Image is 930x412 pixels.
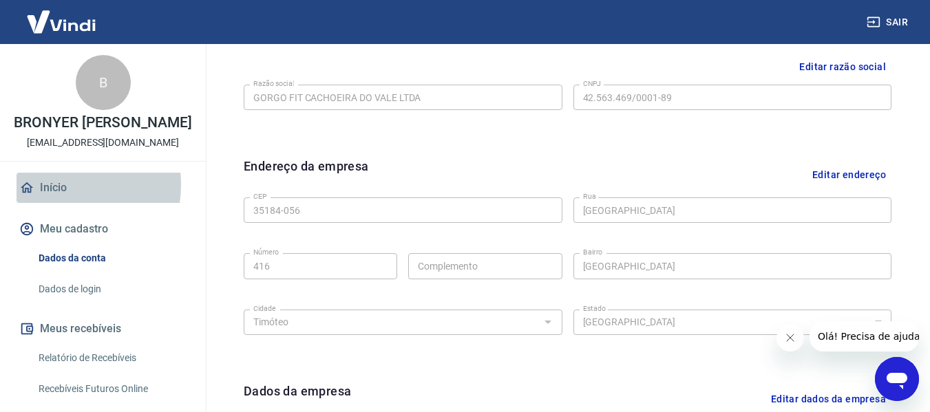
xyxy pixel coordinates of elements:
[253,78,294,89] label: Razão social
[794,54,891,80] button: Editar razão social
[253,303,275,314] label: Cidade
[583,247,602,257] label: Bairro
[33,275,189,303] a: Dados de login
[248,314,536,331] input: Digite aqui algumas palavras para buscar a cidade
[810,321,919,351] iframe: Mensagem da empresa
[776,324,804,351] iframe: Fechar mensagem
[76,55,131,110] div: B
[253,247,279,257] label: Número
[8,10,116,21] span: Olá! Precisa de ajuda?
[583,303,606,314] label: Estado
[807,157,891,192] button: Editar endereço
[244,157,369,192] h6: Endereço da empresa
[17,1,106,43] img: Vindi
[583,78,601,89] label: CNPJ
[17,214,189,244] button: Meu cadastro
[14,116,192,130] p: BRONYER [PERSON_NAME]
[583,191,596,202] label: Rua
[253,191,266,202] label: CEP
[17,314,189,344] button: Meus recebíveis
[17,173,189,203] a: Início
[33,244,189,272] a: Dados da conta
[875,357,919,401] iframe: Botão para abrir a janela de mensagens
[33,375,189,403] a: Recebíveis Futuros Online
[864,10,913,35] button: Sair
[33,344,189,372] a: Relatório de Recebíveis
[27,135,179,150] p: [EMAIL_ADDRESS][DOMAIN_NAME]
